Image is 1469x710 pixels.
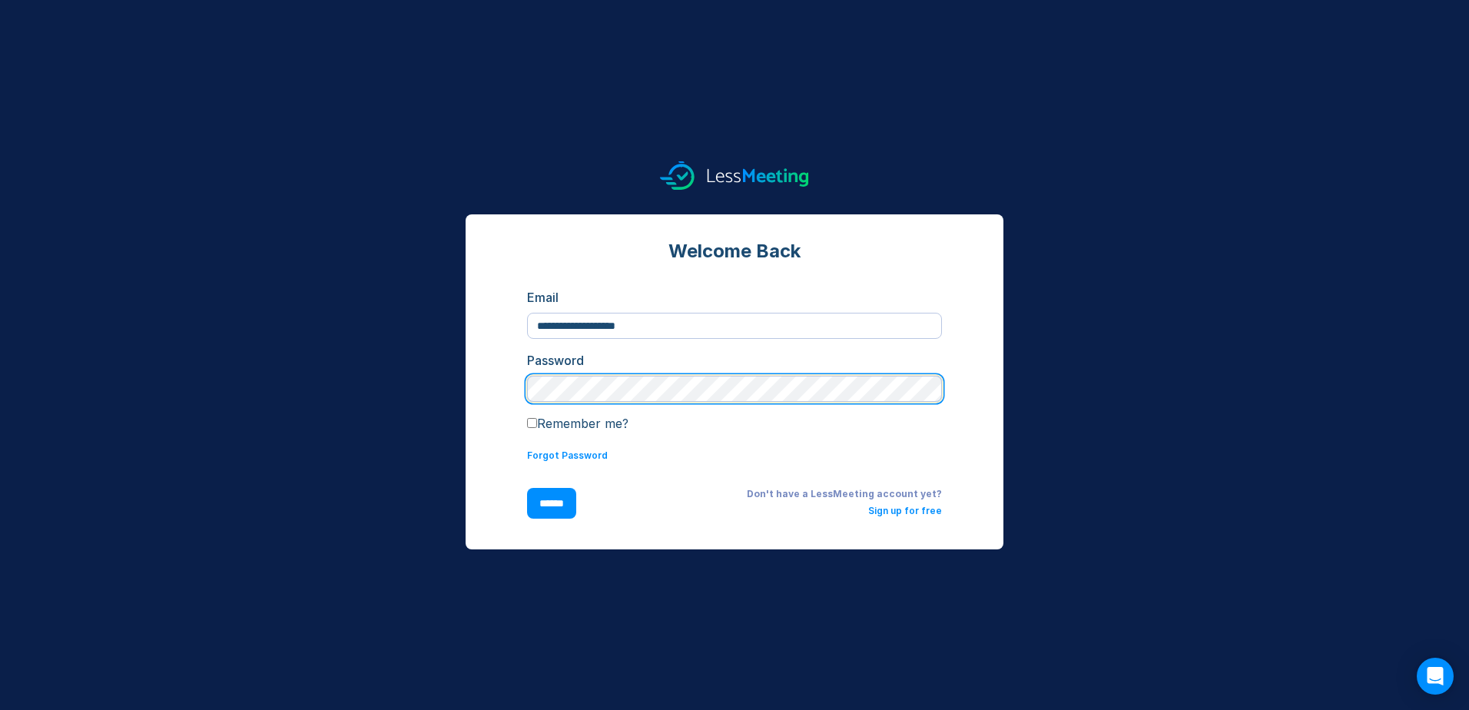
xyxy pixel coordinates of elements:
a: Sign up for free [868,505,942,516]
div: Password [527,351,942,370]
div: Don't have a LessMeeting account yet? [601,488,942,500]
div: Email [527,288,942,307]
label: Remember me? [527,416,628,431]
div: Open Intercom Messenger [1417,658,1454,695]
img: logo.svg [660,161,809,190]
div: Welcome Back [527,239,942,264]
input: Remember me? [527,418,537,428]
a: Forgot Password [527,450,608,461]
